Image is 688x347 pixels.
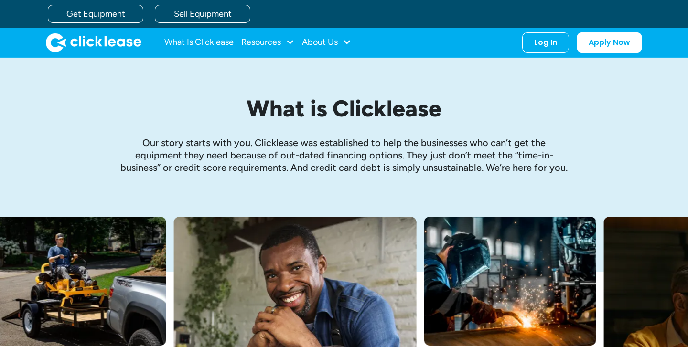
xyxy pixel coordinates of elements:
[534,38,557,47] div: Log In
[155,5,250,23] a: Sell Equipment
[46,33,141,52] img: Clicklease logo
[164,33,234,52] a: What Is Clicklease
[119,137,569,174] p: Our story starts with you. Clicklease was established to help the businesses who can’t get the eq...
[577,32,642,53] a: Apply Now
[241,33,294,52] div: Resources
[48,5,143,23] a: Get Equipment
[119,96,569,121] h1: What is Clicklease
[424,217,596,346] img: A welder in a large mask working on a large pipe
[302,33,351,52] div: About Us
[46,33,141,52] a: home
